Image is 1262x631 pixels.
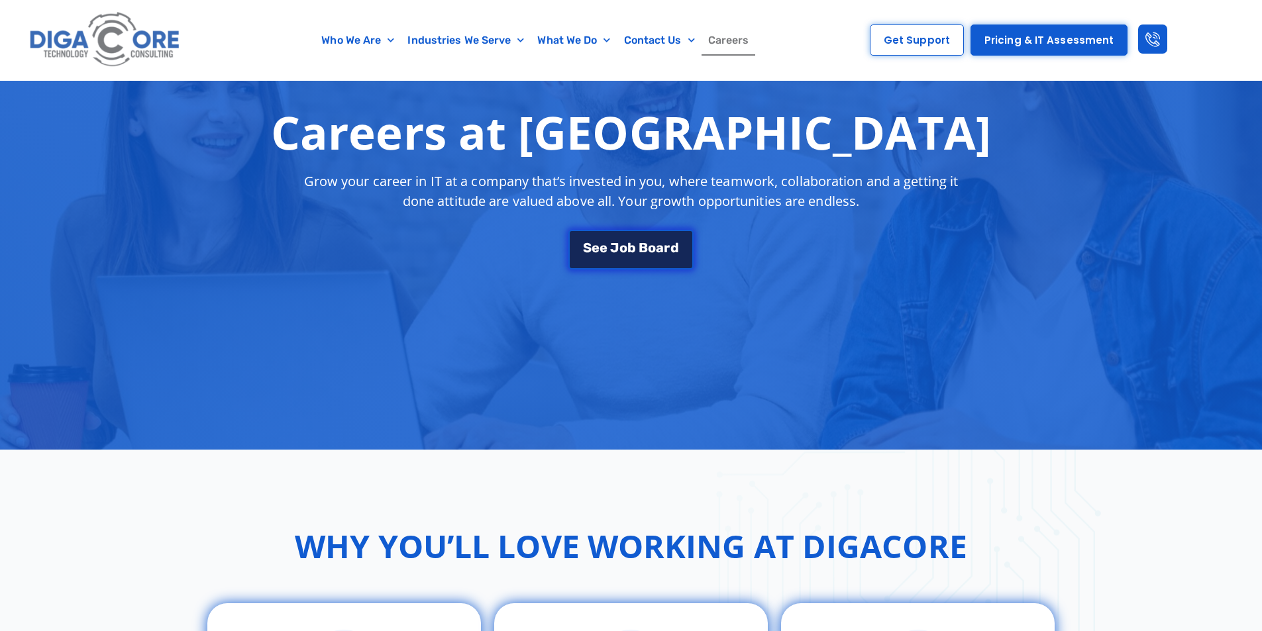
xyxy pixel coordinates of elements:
[971,24,1128,56] a: Pricing & IT Assessment
[295,522,967,570] h2: Why You’ll Love Working at Digacore
[401,25,531,56] a: Industries We Serve
[315,25,401,56] a: Who We Are
[664,241,670,254] span: r
[271,105,991,158] h1: Careers at [GEOGRAPHIC_DATA]
[656,241,664,254] span: a
[600,241,607,254] span: e
[568,230,693,269] a: See Job Board
[670,241,679,254] span: d
[884,35,950,45] span: Get Support
[26,7,185,73] img: Digacore logo 1
[531,25,617,56] a: What We Do
[648,241,656,254] span: o
[592,241,600,254] span: e
[627,241,636,254] span: b
[984,35,1114,45] span: Pricing & IT Assessment
[639,241,648,254] span: B
[292,171,971,211] p: Grow your career in IT at a company that’s invested in you, where teamwork, collaboration and a g...
[248,25,823,56] nav: Menu
[870,24,964,56] a: Get Support
[619,241,627,254] span: o
[702,25,756,56] a: Careers
[583,241,592,254] span: S
[617,25,702,56] a: Contact Us
[610,241,619,254] span: J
